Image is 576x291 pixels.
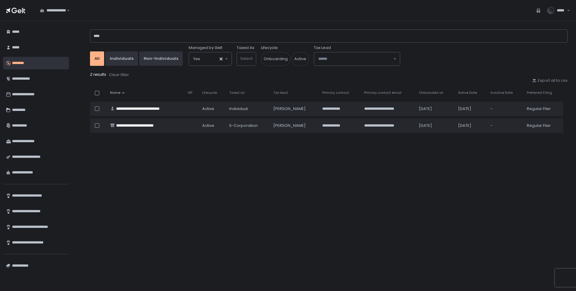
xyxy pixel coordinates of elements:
span: active [292,52,309,66]
span: Lifecycle [202,90,217,95]
input: Search for option [200,56,219,62]
div: Non-Individuals [144,56,178,61]
span: Tax Lead [314,45,331,51]
label: Lifecycle [261,45,278,51]
button: All [90,51,104,66]
div: - [490,106,520,112]
span: Primary contact email [364,90,401,95]
div: Search for option [36,4,70,17]
div: 2 results [90,72,568,78]
div: Individual [229,106,266,112]
span: Name [110,90,120,95]
button: Individuals [105,51,138,66]
span: onboarding [261,52,290,66]
div: S-Corporation [229,123,266,128]
div: Regular Filer [527,106,559,112]
div: Search for option [189,52,232,66]
div: Search for option [314,52,400,66]
span: Active Date [458,90,477,95]
span: Select [240,56,253,61]
span: VIP [187,90,192,95]
input: Search for option [318,56,393,62]
button: Clear Selected [220,57,223,60]
button: Clear filter [109,72,129,78]
div: - [490,123,520,128]
div: Regular Filer [527,123,559,128]
span: Taxed as [229,90,245,95]
div: All [94,56,100,61]
span: active [202,106,214,112]
div: [DATE] [419,106,451,112]
button: Non-Individuals [139,51,183,66]
div: [DATE] [419,123,451,128]
span: Managed by Gelt [189,45,222,51]
span: active [202,123,214,128]
div: [DATE] [458,106,483,112]
div: [PERSON_NAME] [273,106,315,112]
div: [DATE] [458,123,483,128]
span: Inactive Date [490,90,513,95]
span: Yes [193,56,200,62]
span: Preferred Filing [527,90,552,95]
span: Onboarded on [419,90,443,95]
button: Export all to csv [532,78,568,83]
div: Clear filter [109,72,129,78]
label: Taxed As [237,45,254,51]
span: Tax lead [273,90,288,95]
div: [PERSON_NAME] [273,123,315,128]
div: Individuals [110,56,133,61]
span: Primary contact [322,90,349,95]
